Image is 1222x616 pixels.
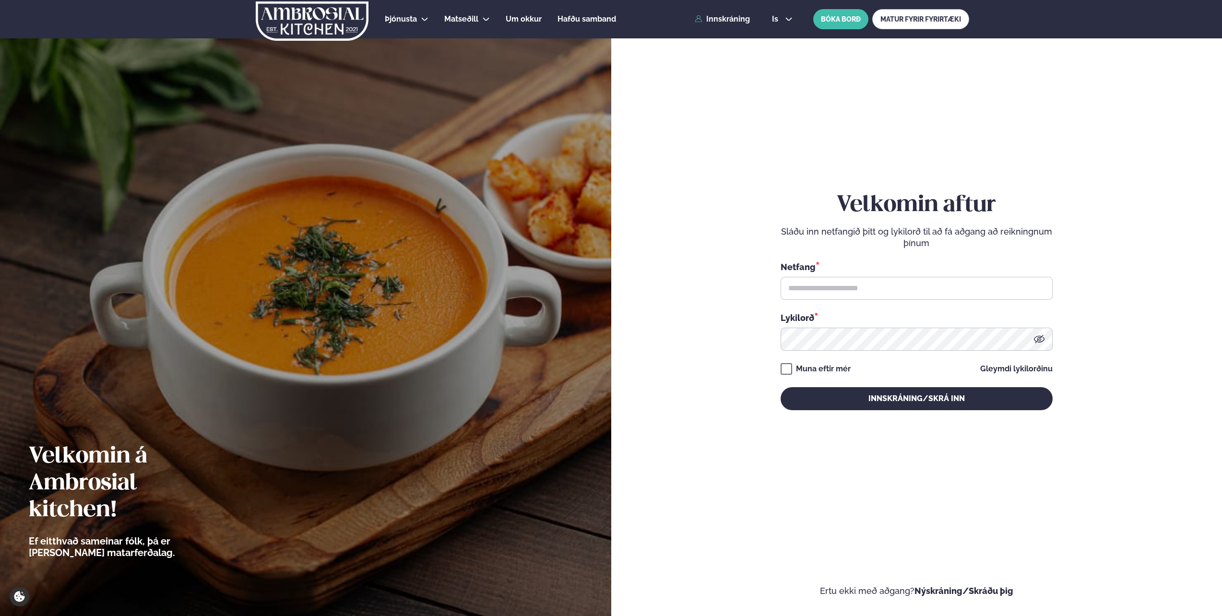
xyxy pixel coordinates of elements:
[444,14,478,24] span: Matseðill
[781,311,1053,324] div: Lykilorð
[506,14,542,24] span: Um okkur
[506,13,542,25] a: Um okkur
[772,15,781,23] span: is
[385,14,417,24] span: Þjónusta
[980,365,1053,373] a: Gleymdi lykilorðinu
[10,587,29,606] a: Cookie settings
[781,226,1053,249] p: Sláðu inn netfangið þitt og lykilorð til að fá aðgang að reikningnum þínum
[914,586,1013,596] a: Nýskráning/Skráðu þig
[872,9,969,29] a: MATUR FYRIR FYRIRTÆKI
[29,443,228,524] h2: Velkomin á Ambrosial kitchen!
[813,9,868,29] button: BÓKA BORÐ
[558,14,616,24] span: Hafðu samband
[29,535,228,558] p: Ef eitthvað sameinar fólk, þá er [PERSON_NAME] matarferðalag.
[558,13,616,25] a: Hafðu samband
[764,15,800,23] button: is
[781,261,1053,273] div: Netfang
[695,15,750,24] a: Innskráning
[781,192,1053,219] h2: Velkomin aftur
[444,13,478,25] a: Matseðill
[640,585,1194,597] p: Ertu ekki með aðgang?
[385,13,417,25] a: Þjónusta
[255,1,369,41] img: logo
[781,387,1053,410] button: Innskráning/Skrá inn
